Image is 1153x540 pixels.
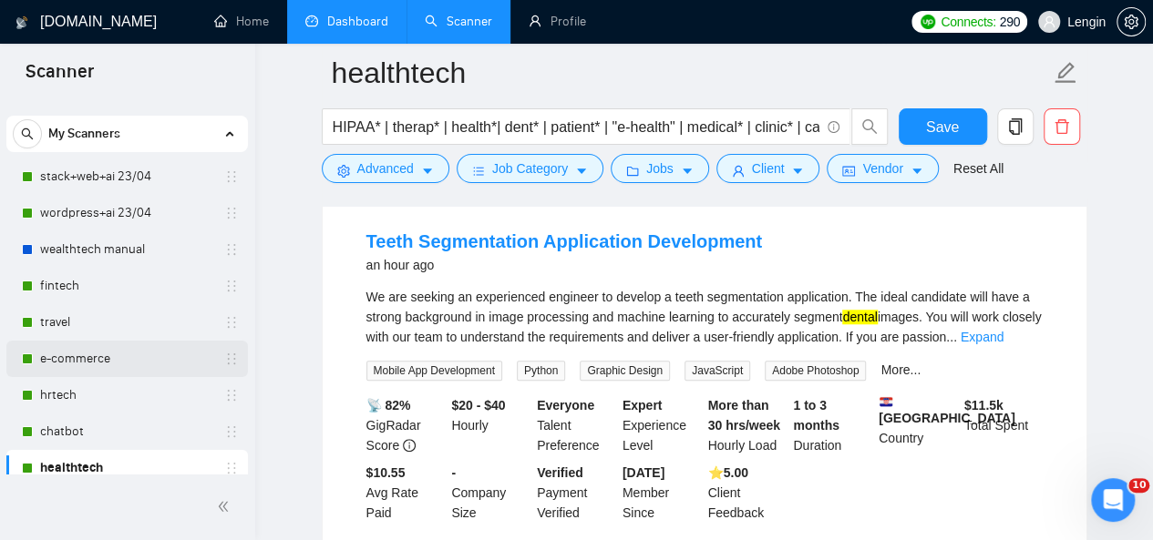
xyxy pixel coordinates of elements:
[363,395,448,455] div: GigRadar Score
[705,463,790,523] div: Client Feedback
[366,287,1043,347] div: We are seeking an experienced engineer to develop a teeth segmentation application. The ideal can...
[492,158,568,178] span: Job Category
[40,450,213,486] a: healthtech
[421,164,434,178] span: caret-down
[224,315,239,330] span: holder
[224,206,239,220] span: holder
[685,361,750,381] span: JavaScript
[623,465,664,480] b: [DATE]
[851,108,888,145] button: search
[537,465,583,480] b: Verified
[911,164,923,178] span: caret-down
[322,154,449,183] button: settingAdvancedcaret-down
[765,361,866,381] span: Adobe Photoshop
[1117,15,1146,29] a: setting
[1054,61,1077,85] span: edit
[789,395,875,455] div: Duration
[732,164,745,178] span: user
[448,463,533,523] div: Company Size
[214,14,269,29] a: homeHome
[961,395,1046,455] div: Total Spent
[879,395,1015,425] b: [GEOGRAPHIC_DATA]
[880,362,921,377] a: More...
[11,58,108,97] span: Scanner
[451,398,505,413] b: $20 - $40
[224,279,239,293] span: holder
[964,398,1004,413] b: $ 11.5k
[332,50,1050,96] input: Scanner name...
[533,463,619,523] div: Payment Verified
[623,398,663,413] b: Expert
[828,121,839,133] span: info-circle
[1044,108,1080,145] button: delete
[716,154,820,183] button: userClientcaret-down
[708,398,780,433] b: More than 30 hrs/week
[40,413,213,450] a: chatbot
[517,361,565,381] span: Python
[537,398,594,413] b: Everyone
[611,154,709,183] button: folderJobscaret-down
[224,388,239,402] span: holder
[793,398,839,433] b: 1 to 3 months
[708,465,748,480] b: ⭐️ 5.00
[224,461,239,475] span: holder
[619,463,705,523] div: Member Since
[224,424,239,439] span: holder
[451,465,456,480] b: -
[48,116,120,152] span: My Scanners
[646,158,674,178] span: Jobs
[1045,118,1079,135] span: delete
[363,463,448,523] div: Avg Rate Paid
[217,497,235,515] span: double-left
[941,12,995,32] span: Connects:
[791,164,804,178] span: caret-down
[575,164,588,178] span: caret-down
[224,352,239,366] span: holder
[425,14,492,29] a: searchScanner
[366,254,763,276] div: an hour ago
[337,164,350,178] span: setting
[862,158,902,178] span: Vendor
[1128,478,1149,493] span: 10
[333,116,819,138] input: Search Freelance Jobs...
[999,12,1019,32] span: 290
[1117,15,1145,29] span: setting
[457,154,603,183] button: barsJob Categorycaret-down
[305,14,388,29] a: dashboardDashboard
[14,127,41,140] span: search
[946,330,957,344] span: ...
[926,116,959,138] span: Save
[580,361,670,381] span: Graphic Design
[619,395,705,455] div: Experience Level
[626,164,639,178] span: folder
[40,231,213,268] a: wealthtech manual
[880,395,892,408] img: 🇭🇷
[705,395,790,455] div: Hourly Load
[40,341,213,377] a: e-commerce
[842,164,855,178] span: idcard
[961,330,1004,344] a: Expand
[448,395,533,455] div: Hourly
[997,108,1034,145] button: copy
[366,361,502,381] span: Mobile App Development
[533,395,619,455] div: Talent Preference
[529,14,586,29] a: userProfile
[1091,478,1135,522] iframe: Intercom live chat
[852,118,887,135] span: search
[681,164,694,178] span: caret-down
[403,439,416,452] span: info-circle
[842,310,877,324] mark: dental
[1117,7,1146,36] button: setting
[40,377,213,413] a: hrtech
[40,158,213,195] a: stack+web+ai 23/04
[40,268,213,304] a: fintech
[224,242,239,257] span: holder
[13,119,42,148] button: search
[953,158,1004,178] a: Reset All
[472,164,485,178] span: bars
[752,158,785,178] span: Client
[366,398,411,413] b: 📡 82%
[875,395,961,455] div: Country
[366,231,763,251] a: Teeth Segmentation Application Development
[357,158,414,178] span: Advanced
